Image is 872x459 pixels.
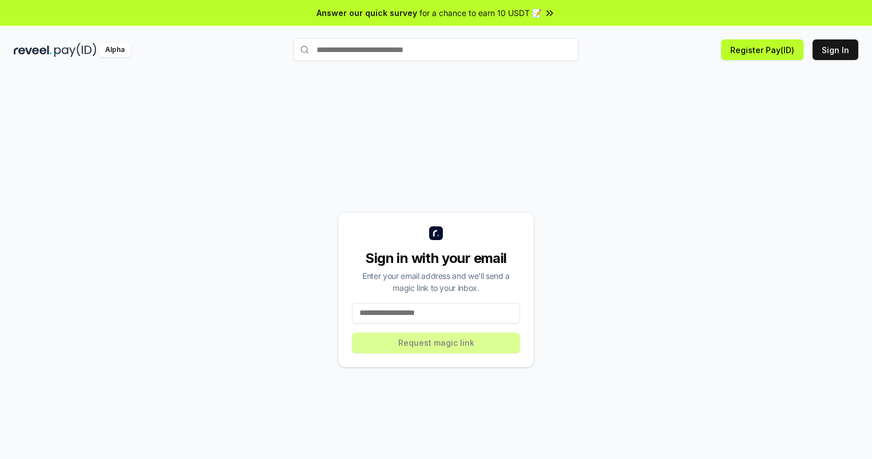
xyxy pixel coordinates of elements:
img: logo_small [429,226,443,240]
button: Register Pay(ID) [721,39,803,60]
img: pay_id [54,43,97,57]
span: Answer our quick survey [317,7,417,19]
button: Sign In [813,39,858,60]
div: Sign in with your email [352,249,520,268]
img: reveel_dark [14,43,52,57]
div: Enter your email address and we’ll send a magic link to your inbox. [352,270,520,294]
div: Alpha [99,43,131,57]
span: for a chance to earn 10 USDT 📝 [419,7,542,19]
